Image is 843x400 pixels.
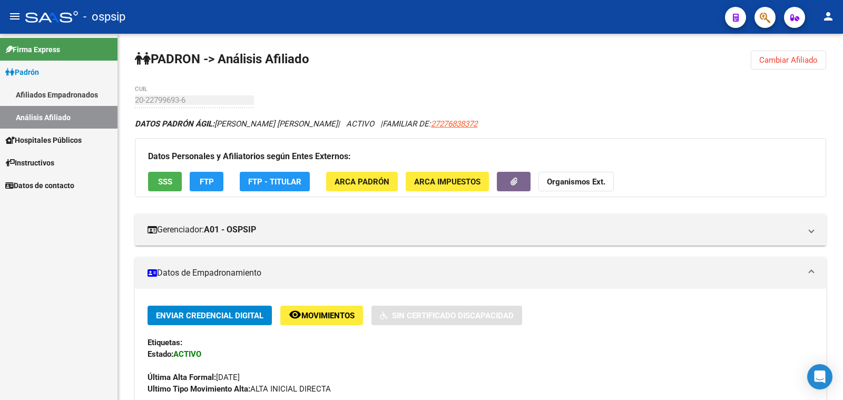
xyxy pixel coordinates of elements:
span: ALTA INICIAL DIRECTA [148,384,331,394]
mat-expansion-panel-header: Gerenciador:A01 - OSPSIP [135,214,826,246]
span: Firma Express [5,44,60,55]
span: [DATE] [148,373,240,382]
strong: Ultimo Tipo Movimiento Alta: [148,384,250,394]
span: SSS [158,177,172,187]
button: Sin Certificado Discapacidad [371,306,522,325]
span: FAMILIAR DE: [383,119,477,129]
div: Open Intercom Messenger [807,364,832,389]
span: ARCA Padrón [335,177,389,187]
span: - ospsip [83,5,125,28]
button: Cambiar Afiliado [751,51,826,70]
span: Cambiar Afiliado [759,55,818,65]
mat-icon: remove_red_eye [289,308,301,321]
span: Hospitales Públicos [5,134,82,146]
button: Enviar Credencial Digital [148,306,272,325]
strong: Etiquetas: [148,338,182,347]
mat-icon: person [822,10,835,23]
button: FTP [190,172,223,191]
strong: Estado: [148,349,173,359]
span: FTP [200,177,214,187]
mat-expansion-panel-header: Datos de Empadronamiento [135,257,826,289]
span: Movimientos [301,311,355,320]
span: Instructivos [5,157,54,169]
button: FTP - Titular [240,172,310,191]
button: ARCA Impuestos [406,172,489,191]
span: FTP - Titular [248,177,301,187]
span: [PERSON_NAME] [PERSON_NAME] [135,119,338,129]
strong: DATOS PADRÓN ÁGIL: [135,119,214,129]
span: Padrón [5,66,39,78]
button: Movimientos [280,306,363,325]
span: ARCA Impuestos [414,177,481,187]
strong: A01 - OSPSIP [204,224,256,236]
button: Organismos Ext. [538,172,614,191]
strong: PADRON -> Análisis Afiliado [135,52,309,66]
span: Enviar Credencial Digital [156,311,263,320]
span: Sin Certificado Discapacidad [392,311,514,320]
strong: Última Alta Formal: [148,373,216,382]
mat-icon: menu [8,10,21,23]
strong: Organismos Ext. [547,177,605,187]
button: SSS [148,172,182,191]
i: | ACTIVO | [135,119,477,129]
mat-panel-title: Gerenciador: [148,224,801,236]
span: Datos de contacto [5,180,74,191]
span: 27276838372 [431,119,477,129]
h3: Datos Personales y Afiliatorios según Entes Externos: [148,149,813,164]
button: ARCA Padrón [326,172,398,191]
mat-panel-title: Datos de Empadronamiento [148,267,801,279]
strong: ACTIVO [173,349,201,359]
